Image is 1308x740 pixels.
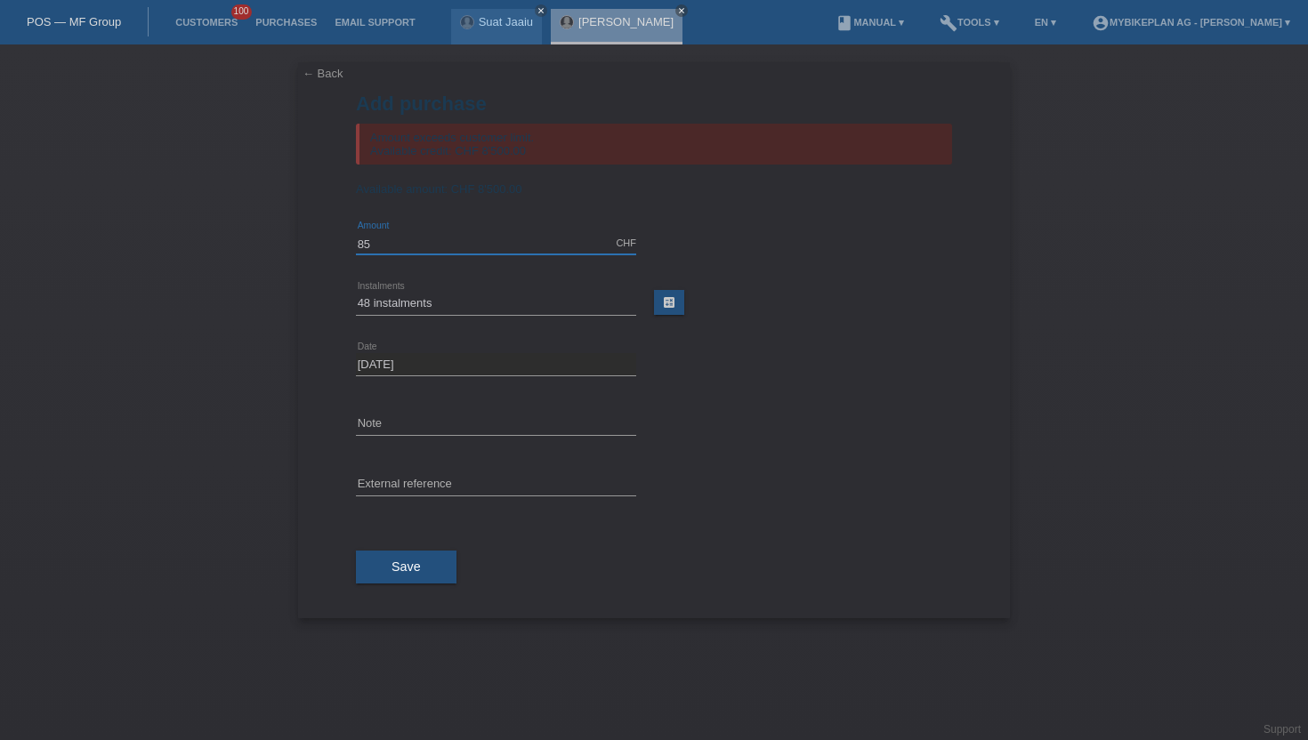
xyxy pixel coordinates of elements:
span: 100 [231,4,253,20]
a: Customers [166,17,246,28]
i: close [677,6,686,15]
i: calculate [662,295,676,310]
a: close [535,4,547,17]
span: Available amount: [356,182,448,196]
i: account_circle [1092,14,1110,32]
a: close [675,4,688,17]
h1: Add purchase [356,92,952,115]
i: build [940,14,957,32]
a: POS — MF Group [27,15,121,28]
button: Save [356,551,456,584]
a: [PERSON_NAME] [578,15,674,28]
a: Purchases [246,17,326,28]
a: Suat Jaaiu [479,15,533,28]
i: close [537,6,545,15]
a: Email Support [326,17,424,28]
span: CHF 8'500.00 [451,182,522,196]
a: account_circleMybikeplan AG - [PERSON_NAME] ▾ [1083,17,1299,28]
div: Amount exceeds customer limit. Available credit: CHF 8'500.00 [356,124,952,165]
a: calculate [654,290,684,315]
span: Save [392,559,421,574]
a: bookManual ▾ [827,17,913,28]
a: Support [1264,723,1301,736]
a: EN ▾ [1026,17,1065,28]
a: buildTools ▾ [931,17,1008,28]
i: book [836,14,853,32]
a: ← Back [303,67,343,80]
div: CHF [616,237,636,248]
